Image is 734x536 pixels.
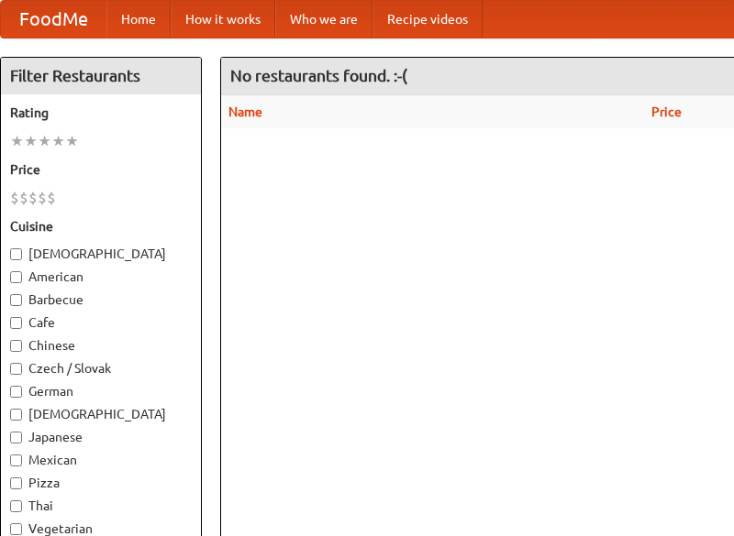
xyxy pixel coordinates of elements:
input: [DEMOGRAPHIC_DATA] [10,248,22,260]
a: Home [106,1,171,38]
li: $ [28,188,38,208]
input: Mexican [10,454,22,466]
input: Cafe [10,317,22,329]
input: Barbecue [10,294,22,306]
a: Recipe videos [373,1,483,38]
li: ★ [38,131,51,151]
label: Mexican [10,451,192,469]
label: Cafe [10,313,192,332]
a: Who we are [275,1,373,38]
ng-pluralize: No restaurants found. :-( [230,67,407,84]
input: Czech / Slovak [10,363,22,375]
li: $ [10,188,19,208]
input: Vegetarian [10,523,22,535]
li: ★ [10,131,24,151]
input: Thai [10,500,22,512]
li: $ [38,188,47,208]
li: ★ [24,131,38,151]
input: [DEMOGRAPHIC_DATA] [10,409,22,421]
label: [DEMOGRAPHIC_DATA] [10,405,192,423]
label: Chinese [10,336,192,355]
label: Japanese [10,428,192,446]
label: American [10,268,192,286]
input: German [10,386,22,398]
input: Japanese [10,432,22,443]
h5: Price [10,160,192,179]
label: Pizza [10,474,192,492]
h5: Rating [10,104,192,122]
li: $ [47,188,56,208]
input: Chinese [10,340,22,352]
label: Czech / Slovak [10,359,192,377]
li: ★ [51,131,65,151]
input: Pizza [10,477,22,489]
input: American [10,271,22,283]
li: $ [19,188,28,208]
label: Thai [10,497,192,515]
a: Price [651,104,682,119]
li: ★ [65,131,79,151]
a: How it works [171,1,275,38]
label: Barbecue [10,290,192,309]
a: Name [228,104,262,119]
label: German [10,382,192,400]
label: [DEMOGRAPHIC_DATA] [10,245,192,263]
h5: Cuisine [10,217,192,235]
h4: Filter Restaurants [1,58,201,94]
a: FoodMe [1,1,106,38]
